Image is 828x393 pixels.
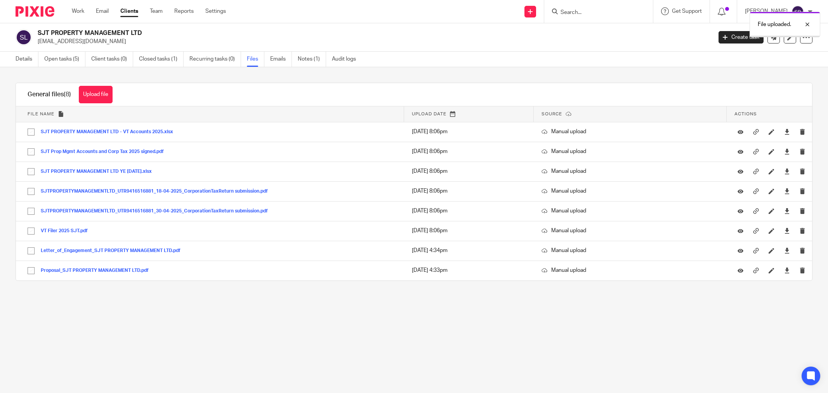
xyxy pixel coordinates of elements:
[41,209,274,214] button: SJTPROPERTYMANAGEMENTLTD_UTR9416516881_30-04-2025_CorporationTaxReturn submission.pdf
[542,247,719,254] p: Manual upload
[412,128,526,136] p: [DATE] 8:06pm
[24,184,38,199] input: Select
[758,21,791,28] p: File uploaded.
[784,227,790,235] a: Download
[24,204,38,219] input: Select
[189,52,241,67] a: Recurring tasks (0)
[247,52,264,67] a: Files
[412,207,526,215] p: [DATE] 8:06pm
[41,248,186,254] button: Letter_of_Engagement_SJT PROPERTY MANAGEMENT LTD.pdf
[16,29,32,45] img: svg%3E
[91,52,133,67] a: Client tasks (0)
[719,31,764,43] a: Create task
[38,38,707,45] p: [EMAIL_ADDRESS][DOMAIN_NAME]
[542,187,719,195] p: Manual upload
[412,266,526,274] p: [DATE] 4:33pm
[784,187,790,195] a: Download
[412,187,526,195] p: [DATE] 8:06pm
[784,247,790,254] a: Download
[174,7,194,15] a: Reports
[38,29,573,37] h2: SJT PROPERTY MANAGEMENT LTD
[16,52,38,67] a: Details
[79,86,113,103] button: Upload file
[784,128,790,136] a: Download
[24,144,38,159] input: Select
[412,247,526,254] p: [DATE] 4:34pm
[412,148,526,155] p: [DATE] 8:06pm
[542,167,719,175] p: Manual upload
[784,148,790,155] a: Download
[542,112,562,116] span: Source
[16,6,54,17] img: Pixie
[784,207,790,215] a: Download
[150,7,163,15] a: Team
[542,148,719,155] p: Manual upload
[41,169,158,174] button: SJT PROPERTY MANAGEMENT LTD YE [DATE].xlsx
[41,268,154,273] button: Proposal_SJT PROPERTY MANAGEMENT LTD.pdf
[542,266,719,274] p: Manual upload
[784,266,790,274] a: Download
[542,227,719,235] p: Manual upload
[96,7,109,15] a: Email
[24,164,38,179] input: Select
[120,7,138,15] a: Clients
[41,129,179,135] button: SJT PROPERTY MANAGEMENT LTD - VT Accounts 2025.xlsx
[205,7,226,15] a: Settings
[24,243,38,258] input: Select
[784,167,790,175] a: Download
[542,128,719,136] p: Manual upload
[64,91,71,97] span: (8)
[412,167,526,175] p: [DATE] 8:06pm
[412,112,446,116] span: Upload date
[24,224,38,238] input: Select
[139,52,184,67] a: Closed tasks (1)
[24,125,38,139] input: Select
[72,7,84,15] a: Work
[41,149,170,155] button: SJT Prop Mgmt Accounts and Corp Tax 2025 signed.pdf
[28,90,71,99] h1: General files
[792,5,804,18] img: svg%3E
[24,263,38,278] input: Select
[412,227,526,235] p: [DATE] 8:06pm
[542,207,719,215] p: Manual upload
[28,112,54,116] span: File name
[734,112,757,116] span: Actions
[332,52,362,67] a: Audit logs
[270,52,292,67] a: Emails
[41,189,274,194] button: SJTPROPERTYMANAGEMENTLTD_UTR9416516881_18-04-2025_CorporationTaxReturn submission.pdf
[298,52,326,67] a: Notes (1)
[44,52,85,67] a: Open tasks (5)
[41,228,94,234] button: VT Filer 2025 SJT.pdf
